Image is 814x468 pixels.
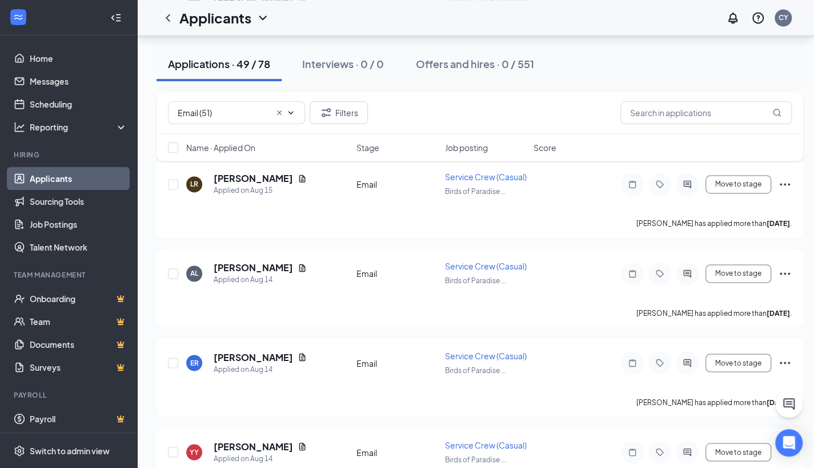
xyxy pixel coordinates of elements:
div: Email [356,179,438,190]
a: Job Postings [30,213,127,236]
input: All Stages [178,106,270,119]
button: Move to stage [705,264,771,283]
h5: [PERSON_NAME] [214,440,293,453]
div: Hiring [14,150,125,160]
svg: QuestionInfo [751,11,765,25]
div: Reporting [30,121,128,133]
p: [PERSON_NAME] has applied more than . [636,397,792,407]
svg: Cross [275,108,284,117]
b: [DATE] [767,219,790,228]
svg: Ellipses [778,356,792,370]
span: Birds of Paradise ... [445,366,506,374]
span: Service Crew (Casual) [445,350,527,360]
svg: Document [298,352,307,362]
div: LR [190,179,198,189]
div: Email [356,446,438,458]
a: Scheduling [30,93,127,116]
svg: Document [298,174,307,183]
a: Talent Network [30,236,127,259]
div: Email [356,268,438,279]
h5: [PERSON_NAME] [214,351,293,363]
div: Team Management [14,270,125,280]
div: Applications · 49 / 78 [168,57,270,71]
svg: Document [298,263,307,272]
div: Email [356,357,438,368]
a: Sourcing Tools [30,190,127,213]
svg: ActiveChat [680,447,694,457]
div: Applied on Aug 15 [214,185,307,196]
div: Applied on Aug 14 [214,363,307,375]
a: OnboardingCrown [30,287,127,310]
svg: WorkstreamLogo [13,11,24,23]
span: Birds of Paradise ... [445,455,506,463]
svg: Note [625,180,639,189]
div: Applied on Aug 14 [214,453,307,464]
span: Service Crew (Casual) [445,261,527,271]
button: Move to stage [705,443,771,461]
span: Stage [356,142,379,153]
div: Interviews · 0 / 0 [302,57,384,71]
h5: [PERSON_NAME] [214,261,293,274]
div: CY [779,13,788,22]
span: Birds of Paradise ... [445,187,506,196]
span: Service Crew (Casual) [445,172,527,182]
svg: ActiveChat [680,269,694,278]
span: Name · Applied On [186,142,255,153]
svg: ActiveChat [680,180,694,189]
svg: Tag [653,180,667,189]
div: ER [190,358,199,367]
svg: Ellipses [778,267,792,280]
svg: Note [625,358,639,367]
div: Applied on Aug 14 [214,274,307,285]
a: Messages [30,70,127,93]
svg: ActiveChat [680,358,694,367]
svg: Ellipses [778,177,792,191]
a: DocumentsCrown [30,333,127,356]
a: Home [30,47,127,70]
svg: MagnifyingGlass [772,108,781,117]
a: SurveysCrown [30,356,127,379]
div: Payroll [14,390,125,400]
button: ChatActive [775,390,803,418]
input: Search in applications [620,101,792,124]
h5: [PERSON_NAME] [214,172,293,185]
b: [DATE] [767,398,790,406]
svg: Tag [653,447,667,457]
svg: Note [625,447,639,457]
svg: ChatActive [782,397,796,411]
span: Birds of Paradise ... [445,276,506,285]
p: [PERSON_NAME] has applied more than . [636,308,792,318]
svg: Analysis [14,121,25,133]
div: Switch to admin view [30,445,110,457]
span: Job posting [445,142,488,153]
svg: ChevronDown [256,11,270,25]
div: AL [190,268,198,278]
svg: ChevronLeft [161,11,175,25]
h1: Applicants [179,8,251,27]
svg: Tag [653,358,667,367]
a: PayrollCrown [30,407,127,430]
svg: Document [298,442,307,451]
svg: Tag [653,269,667,278]
svg: Note [625,269,639,278]
b: [DATE] [767,308,790,317]
div: Open Intercom Messenger [775,429,803,457]
svg: ChevronDown [286,108,295,117]
button: Move to stage [705,175,771,193]
span: Score [534,142,556,153]
p: [PERSON_NAME] has applied more than . [636,219,792,228]
button: Filter Filters [310,101,368,124]
svg: Settings [14,445,25,457]
div: Offers and hires · 0 / 551 [416,57,534,71]
svg: Notifications [726,11,740,25]
svg: Filter [319,106,333,120]
span: Service Crew (Casual) [445,439,527,450]
a: TeamCrown [30,310,127,333]
a: Applicants [30,167,127,190]
button: Move to stage [705,354,771,372]
svg: Collapse [110,12,122,23]
div: YY [190,447,199,457]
